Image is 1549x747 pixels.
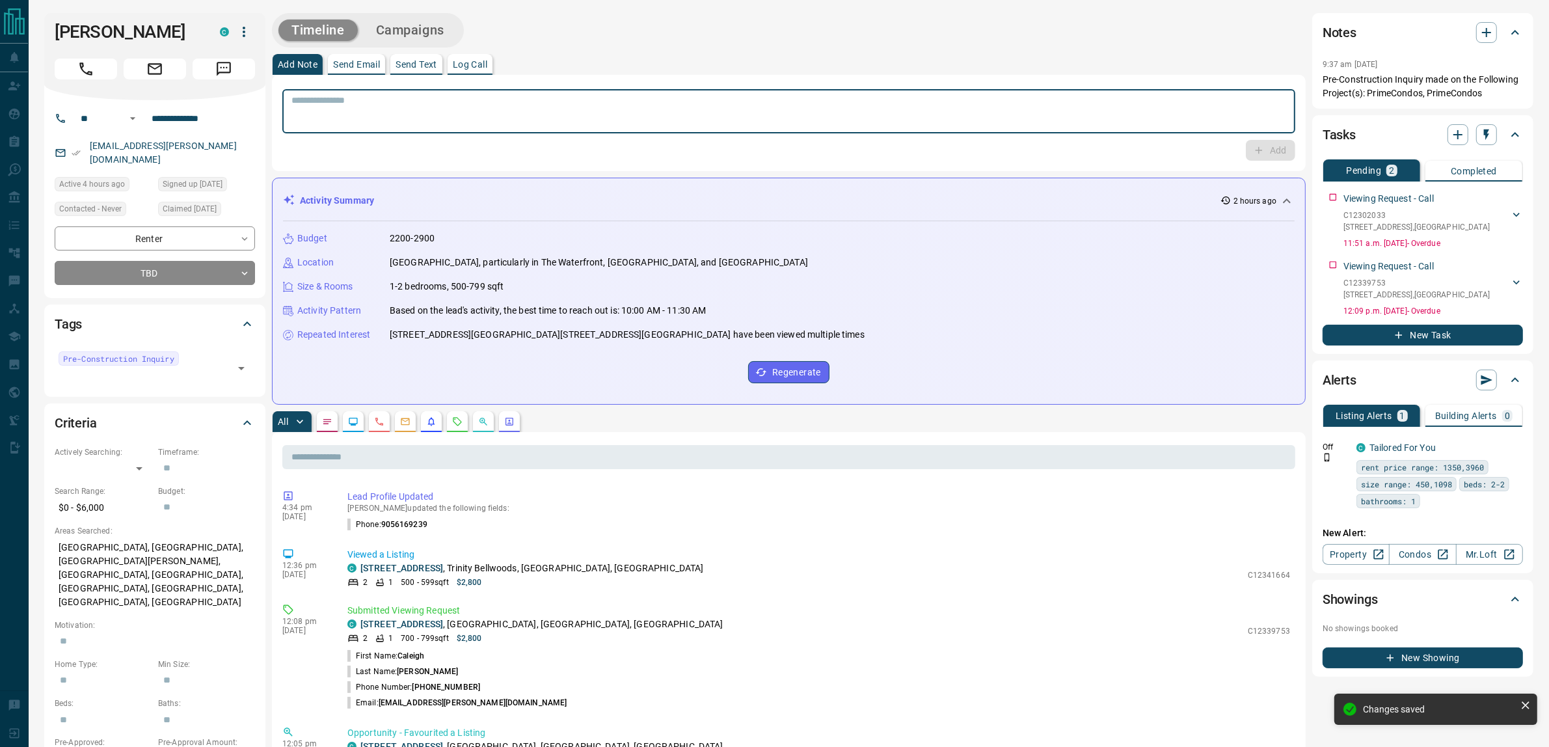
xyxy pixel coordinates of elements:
[1323,124,1356,145] h2: Tasks
[158,177,255,195] div: Thu Jul 25 2019
[401,632,448,644] p: 700 - 799 sqft
[348,416,358,427] svg: Lead Browsing Activity
[55,698,152,709] p: Beds:
[1389,166,1394,175] p: 2
[1248,625,1290,637] p: C12339753
[347,504,1290,513] p: [PERSON_NAME] updated the following fields:
[1343,238,1523,249] p: 11:51 a.m. [DATE] - Overdue
[360,618,723,631] p: , [GEOGRAPHIC_DATA], [GEOGRAPHIC_DATA], [GEOGRAPHIC_DATA]
[1505,411,1510,420] p: 0
[748,361,829,383] button: Regenerate
[55,177,152,195] div: Mon Aug 18 2025
[282,503,328,512] p: 4:34 pm
[1361,478,1452,491] span: size range: 450,1098
[1363,704,1515,714] div: Changes saved
[1336,411,1392,420] p: Listing Alerts
[504,416,515,427] svg: Agent Actions
[457,632,482,644] p: $2,800
[278,417,288,426] p: All
[55,659,152,670] p: Home Type:
[55,619,255,631] p: Motivation:
[347,681,480,693] p: Phone Number:
[72,148,81,157] svg: Email Verified
[1323,441,1349,453] p: Off
[55,497,152,519] p: $0 - $6,000
[347,650,424,662] p: First Name:
[158,659,255,670] p: Min Size:
[1343,275,1523,303] div: C12339753[STREET_ADDRESS],[GEOGRAPHIC_DATA]
[347,619,357,629] div: condos.ca
[453,60,487,69] p: Log Call
[232,359,250,377] button: Open
[333,60,380,69] p: Send Email
[1323,17,1523,48] div: Notes
[1343,210,1490,221] p: C12302033
[397,651,424,660] span: Caleigh
[297,304,361,318] p: Activity Pattern
[363,20,457,41] button: Campaigns
[55,308,255,340] div: Tags
[90,141,237,165] a: [EMAIL_ADDRESS][PERSON_NAME][DOMAIN_NAME]
[1248,569,1290,581] p: C12341664
[282,626,328,635] p: [DATE]
[1323,589,1378,610] h2: Showings
[300,194,374,208] p: Activity Summary
[1343,221,1490,233] p: [STREET_ADDRESS] , [GEOGRAPHIC_DATA]
[401,577,448,588] p: 500 - 599 sqft
[1233,195,1276,207] p: 2 hours ago
[1435,411,1497,420] p: Building Alerts
[55,261,255,285] div: TBD
[1323,623,1523,634] p: No showings booked
[297,328,370,342] p: Repeated Interest
[1323,364,1523,396] div: Alerts
[1400,411,1405,420] p: 1
[397,667,458,676] span: [PERSON_NAME]
[125,111,141,126] button: Open
[297,280,353,293] p: Size & Rooms
[390,304,707,318] p: Based on the lead's activity, the best time to reach out is: 10:00 AM - 11:30 AM
[55,226,255,251] div: Renter
[55,537,255,613] p: [GEOGRAPHIC_DATA], [GEOGRAPHIC_DATA], [GEOGRAPHIC_DATA][PERSON_NAME], [GEOGRAPHIC_DATA], [GEOGRAP...
[347,564,357,573] div: condos.ca
[390,280,504,293] p: 1-2 bedrooms, 500-799 sqft
[1346,166,1381,175] p: Pending
[347,666,459,677] p: Last Name:
[1323,526,1523,540] p: New Alert:
[282,561,328,570] p: 12:36 pm
[1343,305,1523,317] p: 12:09 p.m. [DATE] - Overdue
[1323,544,1390,565] a: Property
[390,256,808,269] p: [GEOGRAPHIC_DATA], particularly in The Waterfront, [GEOGRAPHIC_DATA], and [GEOGRAPHIC_DATA]
[59,178,125,191] span: Active 4 hours ago
[1369,442,1436,453] a: Tailored For You
[55,485,152,497] p: Search Range:
[55,314,82,334] h2: Tags
[457,577,482,588] p: $2,800
[360,563,443,573] a: [STREET_ADDRESS]
[55,525,255,537] p: Areas Searched:
[282,570,328,579] p: [DATE]
[1343,192,1434,206] p: Viewing Request - Call
[1343,289,1490,301] p: [STREET_ADDRESS] , [GEOGRAPHIC_DATA]
[360,562,704,575] p: , Trinity Bellwoods, [GEOGRAPHIC_DATA], [GEOGRAPHIC_DATA]
[388,577,393,588] p: 1
[1323,453,1332,462] svg: Push Notification Only
[282,512,328,521] p: [DATE]
[1343,207,1523,236] div: C12302033[STREET_ADDRESS],[GEOGRAPHIC_DATA]
[363,577,368,588] p: 2
[55,446,152,458] p: Actively Searching:
[1361,495,1416,508] span: bathrooms: 1
[347,548,1290,562] p: Viewed a Listing
[412,683,480,692] span: [PHONE_NUMBER]
[400,416,411,427] svg: Emails
[347,604,1290,618] p: Submitted Viewing Request
[379,698,567,707] span: [EMAIL_ADDRESS][PERSON_NAME][DOMAIN_NAME]
[347,490,1290,504] p: Lead Profile Updated
[158,485,255,497] p: Budget:
[163,178,222,191] span: Signed up [DATE]
[374,416,384,427] svg: Calls
[282,617,328,626] p: 12:08 pm
[1323,73,1523,100] p: Pre-Construction Inquiry made on the Following Project(s): PrimeCondos, PrimeCondos
[381,520,427,529] span: 9056169239
[1323,584,1523,615] div: Showings
[63,352,174,365] span: Pre-Construction Inquiry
